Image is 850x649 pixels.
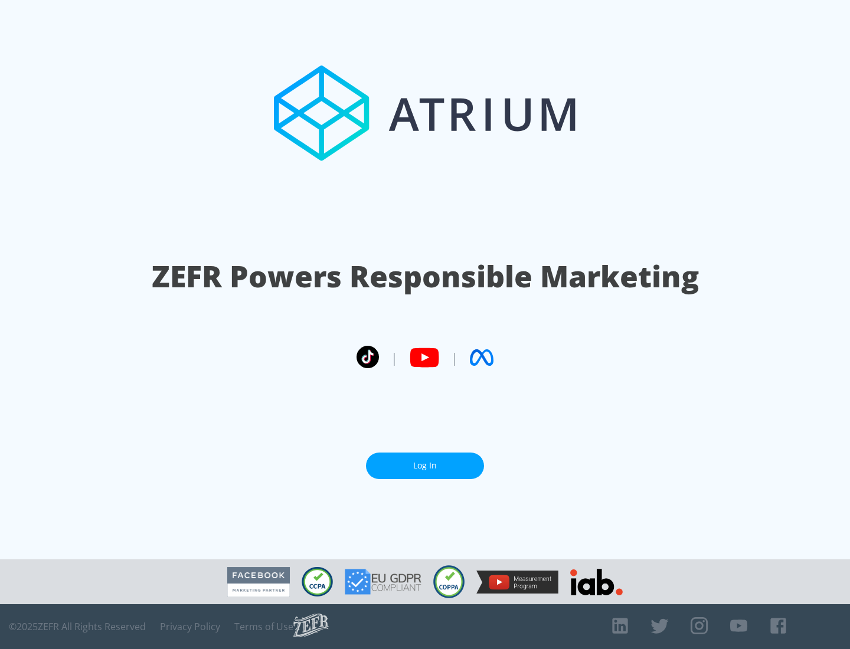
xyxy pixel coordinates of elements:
img: Facebook Marketing Partner [227,567,290,597]
a: Terms of Use [234,621,293,632]
img: COPPA Compliant [433,565,465,598]
img: CCPA Compliant [302,567,333,596]
img: YouTube Measurement Program [476,571,558,594]
span: | [391,349,398,366]
img: GDPR Compliant [345,569,421,595]
span: | [451,349,458,366]
h1: ZEFR Powers Responsible Marketing [152,256,699,297]
a: Privacy Policy [160,621,220,632]
img: IAB [570,569,623,595]
a: Log In [366,453,484,479]
span: © 2025 ZEFR All Rights Reserved [9,621,146,632]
